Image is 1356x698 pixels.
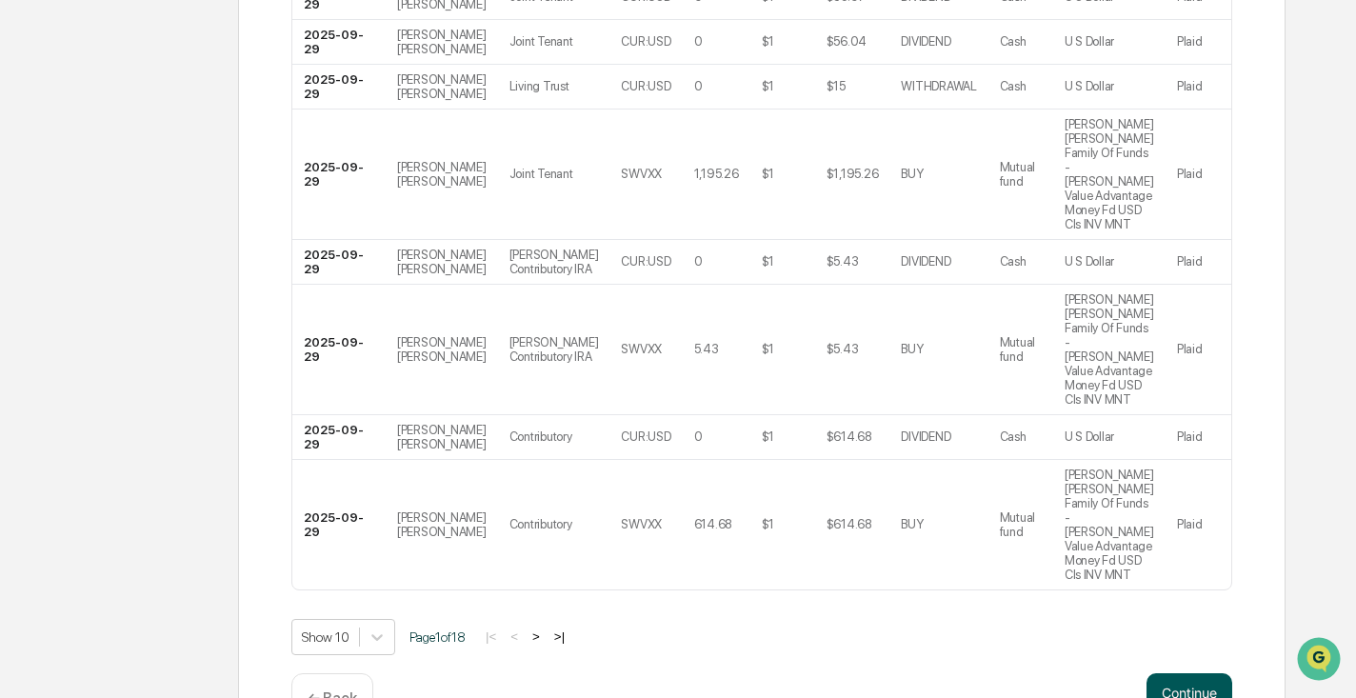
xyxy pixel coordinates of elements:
[901,342,923,356] div: BUY
[1000,254,1027,269] div: Cash
[1065,79,1114,93] div: U S Dollar
[19,146,53,180] img: 1746055101610-c473b297-6a78-478c-a979-82029cc54cd1
[11,269,128,303] a: 🔎Data Lookup
[65,165,241,180] div: We're available if you need us!
[292,240,386,285] td: 2025-09-29
[505,628,524,645] button: <
[292,285,386,415] td: 2025-09-29
[1000,79,1027,93] div: Cash
[1166,65,1231,110] td: Plaid
[397,28,487,56] div: [PERSON_NAME] [PERSON_NAME]
[397,335,487,364] div: [PERSON_NAME] [PERSON_NAME]
[498,110,610,240] td: Joint Tenant
[498,20,610,65] td: Joint Tenant
[762,517,774,531] div: $1
[621,34,670,49] div: CUR:USD
[1166,285,1231,415] td: Plaid
[621,167,662,181] div: SWVXX
[827,342,859,356] div: $5.43
[498,285,610,415] td: [PERSON_NAME] Contributory IRA
[621,254,670,269] div: CUR:USD
[621,517,662,531] div: SWVXX
[1000,510,1042,539] div: Mutual fund
[827,79,846,93] div: $15
[498,415,610,460] td: Contributory
[694,342,719,356] div: 5.43
[694,79,703,93] div: 0
[1166,240,1231,285] td: Plaid
[19,242,34,257] div: 🖐️
[901,429,950,444] div: DIVIDEND
[19,40,347,70] p: How can we help?
[397,510,487,539] div: [PERSON_NAME] [PERSON_NAME]
[19,278,34,293] div: 🔎
[189,323,230,337] span: Pylon
[762,254,774,269] div: $1
[157,240,236,259] span: Attestations
[138,242,153,257] div: 🗄️
[762,79,774,93] div: $1
[38,240,123,259] span: Preclearance
[1065,429,1114,444] div: U S Dollar
[1166,460,1231,589] td: Plaid
[827,254,859,269] div: $5.43
[827,34,867,49] div: $56.04
[1166,415,1231,460] td: Plaid
[548,628,570,645] button: >|
[527,628,546,645] button: >
[762,429,774,444] div: $1
[621,342,662,356] div: SWVXX
[1295,635,1346,687] iframe: Open customer support
[11,232,130,267] a: 🖐️Preclearance
[498,240,610,285] td: [PERSON_NAME] Contributory IRA
[621,429,670,444] div: CUR:USD
[498,460,610,589] td: Contributory
[1065,254,1114,269] div: U S Dollar
[827,167,879,181] div: $1,195.26
[324,151,347,174] button: Start new chat
[1065,468,1154,582] div: [PERSON_NAME] [PERSON_NAME] Family Of Funds - [PERSON_NAME] Value Advantage Money Fd USD Cls INV MNT
[1065,117,1154,231] div: [PERSON_NAME] [PERSON_NAME] Family Of Funds - [PERSON_NAME] Value Advantage Money Fd USD Cls INV MNT
[397,72,487,101] div: [PERSON_NAME] [PERSON_NAME]
[694,167,739,181] div: 1,195.26
[1000,429,1027,444] div: Cash
[694,517,732,531] div: 614.68
[762,167,774,181] div: $1
[901,79,976,93] div: WITHDRAWAL
[292,65,386,110] td: 2025-09-29
[65,146,312,165] div: Start new chat
[827,429,872,444] div: $614.68
[1065,34,1114,49] div: U S Dollar
[762,342,774,356] div: $1
[762,34,774,49] div: $1
[827,517,872,531] div: $614.68
[498,65,610,110] td: Living Trust
[901,517,923,531] div: BUY
[134,322,230,337] a: Powered byPylon
[292,415,386,460] td: 2025-09-29
[409,629,466,645] span: Page 1 of 18
[480,628,502,645] button: |<
[901,34,950,49] div: DIVIDEND
[621,79,670,93] div: CUR:USD
[397,423,487,451] div: [PERSON_NAME] [PERSON_NAME]
[292,20,386,65] td: 2025-09-29
[38,276,120,295] span: Data Lookup
[292,460,386,589] td: 2025-09-29
[694,429,703,444] div: 0
[901,167,923,181] div: BUY
[1166,110,1231,240] td: Plaid
[397,248,487,276] div: [PERSON_NAME] [PERSON_NAME]
[1000,335,1042,364] div: Mutual fund
[901,254,950,269] div: DIVIDEND
[694,254,703,269] div: 0
[397,160,487,189] div: [PERSON_NAME] [PERSON_NAME]
[292,110,386,240] td: 2025-09-29
[1065,292,1154,407] div: [PERSON_NAME] [PERSON_NAME] Family Of Funds - [PERSON_NAME] Value Advantage Money Fd USD Cls INV MNT
[1166,20,1231,65] td: Plaid
[1000,160,1042,189] div: Mutual fund
[130,232,244,267] a: 🗄️Attestations
[694,34,703,49] div: 0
